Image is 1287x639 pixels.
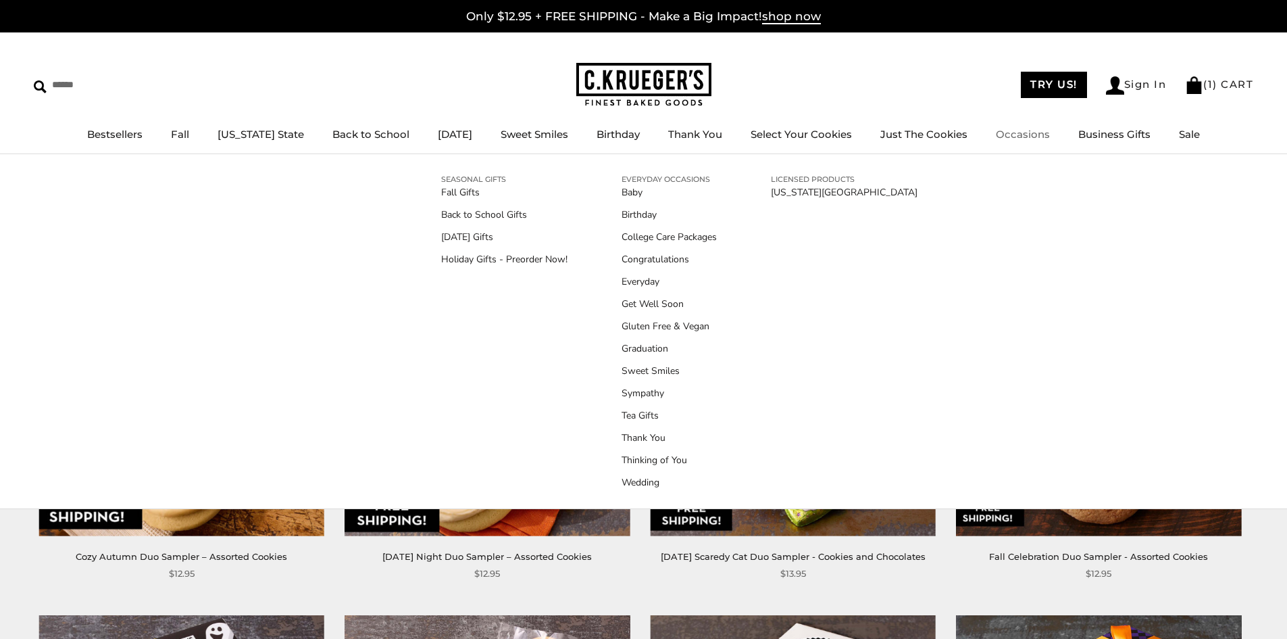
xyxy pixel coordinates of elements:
a: Baby [622,185,717,199]
a: LICENSED PRODUCTS [771,173,917,185]
a: Thank You [668,128,722,141]
a: Just The Cookies [880,128,967,141]
a: Only $12.95 + FREE SHIPPING - Make a Big Impact!shop now [466,9,821,24]
span: $12.95 [1086,567,1111,581]
a: Get Well Soon [622,297,717,311]
img: C.KRUEGER'S [576,63,711,107]
a: Thank You [622,431,717,445]
a: Everyday [622,275,717,289]
input: Search [34,74,195,95]
a: Sweet Smiles [622,364,717,378]
a: Occasions [996,128,1050,141]
a: Back to School Gifts [441,208,567,222]
a: Gluten Free & Vegan [622,319,717,333]
a: Back to School [332,128,409,141]
a: Sweet Smiles [501,128,568,141]
a: [US_STATE] State [218,128,304,141]
a: [DATE] [438,128,472,141]
a: [DATE] Night Duo Sampler – Assorted Cookies [382,551,592,562]
a: College Care Packages [622,230,717,244]
a: Wedding [622,475,717,490]
span: $12.95 [474,567,500,581]
a: Sign In [1106,76,1167,95]
a: Cozy Autumn Duo Sampler – Assorted Cookies [76,551,287,562]
a: Fall Gifts [441,185,567,199]
a: [US_STATE][GEOGRAPHIC_DATA] [771,185,917,199]
a: Thinking of You [622,453,717,467]
a: Bestsellers [87,128,143,141]
a: [DATE] Scaredy Cat Duo Sampler - Cookies and Chocolates [661,551,926,562]
img: Account [1106,76,1124,95]
img: Search [34,80,47,93]
a: Sale [1179,128,1200,141]
span: shop now [762,9,821,24]
span: $12.95 [169,567,195,581]
span: 1 [1208,78,1213,91]
a: Graduation [622,341,717,356]
a: Sympathy [622,386,717,400]
a: Fall Celebration Duo Sampler - Assorted Cookies [989,551,1208,562]
a: Select Your Cookies [751,128,852,141]
a: TRY US! [1021,72,1087,98]
a: Birthday [597,128,640,141]
a: Congratulations [622,252,717,266]
a: Birthday [622,208,717,222]
a: Holiday Gifts - Preorder Now! [441,252,567,266]
a: (1) CART [1185,78,1253,91]
span: $13.95 [780,567,806,581]
a: [DATE] Gifts [441,230,567,244]
a: Tea Gifts [622,408,717,423]
a: SEASONAL GIFTS [441,173,567,185]
img: Bag [1185,76,1203,94]
a: EVERYDAY OCCASIONS [622,173,717,185]
a: Business Gifts [1078,128,1151,141]
a: Fall [171,128,189,141]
